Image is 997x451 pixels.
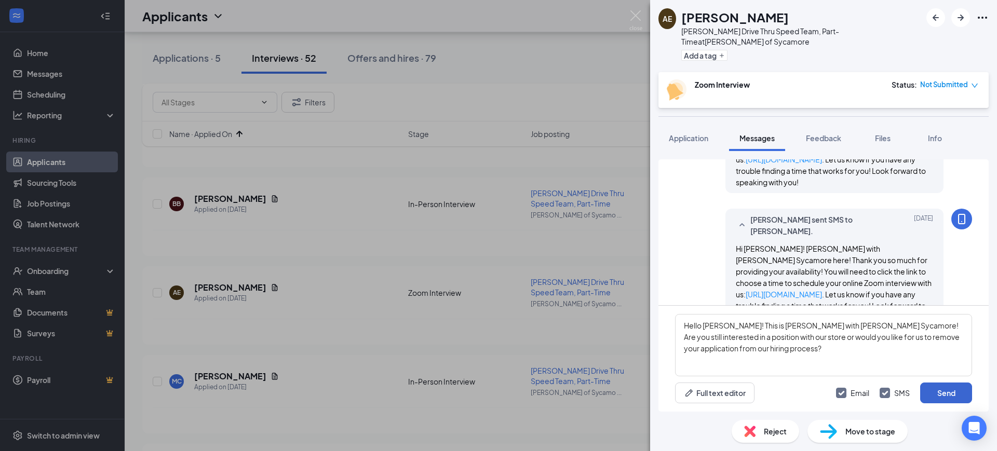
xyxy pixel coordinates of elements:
h1: [PERSON_NAME] [681,8,789,26]
span: Application [669,133,708,143]
span: Hi [PERSON_NAME]! [PERSON_NAME] with [PERSON_NAME] Sycamore here! Thank you so much for providing... [736,244,932,322]
svg: SmallChevronUp [736,219,748,231]
span: Messages [739,133,775,143]
span: Reject [764,426,787,437]
svg: Pen [684,388,694,398]
span: down [971,82,978,89]
span: [DATE] [914,214,933,237]
button: PlusAdd a tag [681,50,727,61]
span: [PERSON_NAME] sent SMS to [PERSON_NAME]. [750,214,886,237]
svg: Plus [719,52,725,59]
svg: ArrowLeftNew [929,11,942,24]
button: ArrowLeftNew [926,8,945,27]
svg: ArrowRight [954,11,967,24]
span: Feedback [806,133,841,143]
span: Files [875,133,891,143]
div: [PERSON_NAME] Drive Thru Speed Team, Part-Time at [PERSON_NAME] of Sycamore [681,26,921,47]
span: Move to stage [845,426,895,437]
a: [URL][DOMAIN_NAME] [746,155,822,164]
textarea: Hello [PERSON_NAME]! This is [PERSON_NAME] with [PERSON_NAME] Sycamore! Are you still interested ... [675,314,972,376]
div: AE [663,13,672,24]
span: Not Submitted [920,79,968,90]
b: Zoom Interview [695,80,750,89]
button: ArrowRight [951,8,970,27]
div: Status : [892,79,917,90]
div: Open Intercom Messenger [962,416,987,441]
button: Send [920,382,972,403]
span: Info [928,133,942,143]
a: [URL][DOMAIN_NAME] [746,290,822,299]
svg: MobileSms [955,213,968,225]
button: Full text editorPen [675,382,755,403]
svg: Ellipses [976,11,989,24]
